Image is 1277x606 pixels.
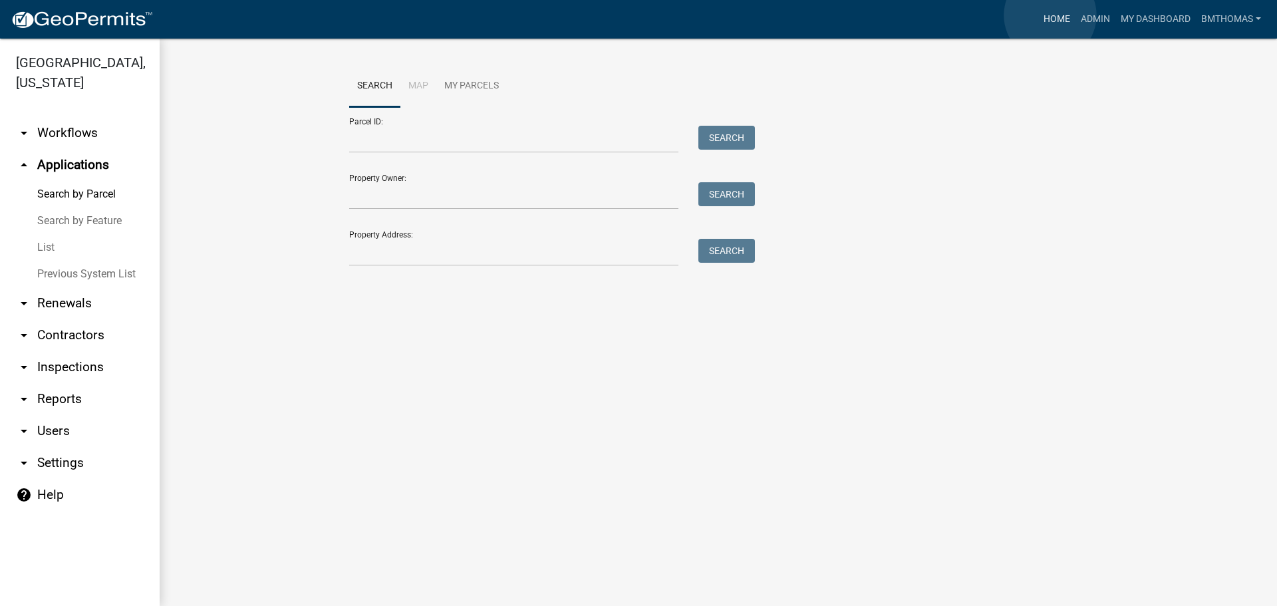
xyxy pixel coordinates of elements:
[436,65,507,108] a: My Parcels
[16,295,32,311] i: arrow_drop_down
[1075,7,1115,32] a: Admin
[16,359,32,375] i: arrow_drop_down
[16,487,32,503] i: help
[16,391,32,407] i: arrow_drop_down
[16,125,32,141] i: arrow_drop_down
[349,65,400,108] a: Search
[16,423,32,439] i: arrow_drop_down
[16,327,32,343] i: arrow_drop_down
[698,239,755,263] button: Search
[698,126,755,150] button: Search
[1038,7,1075,32] a: Home
[16,157,32,173] i: arrow_drop_up
[698,182,755,206] button: Search
[1115,7,1196,32] a: My Dashboard
[16,455,32,471] i: arrow_drop_down
[1196,7,1266,32] a: bmthomas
